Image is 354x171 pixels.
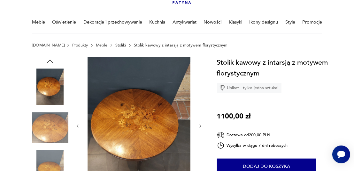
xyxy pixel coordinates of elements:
[217,83,281,93] div: Unikat - tylko jedna sztuka!
[32,109,68,146] img: Zdjęcie produktu Stolik kawowy z intarsją z motywem florystycznym
[229,11,242,33] a: Klasyki
[217,57,333,79] h1: Stolik kawowy z intarsją z motywem florystycznym
[173,11,196,33] a: Antykwariat
[96,43,107,47] a: Meble
[204,11,221,33] a: Nowości
[249,11,278,33] a: Ikony designu
[302,11,322,33] a: Promocje
[32,11,45,33] a: Meble
[217,142,288,149] div: Wysyłka w ciągu 7 dni roboczych
[32,69,68,105] img: Zdjęcie produktu Stolik kawowy z intarsją z motywem florystycznym
[72,43,88,47] a: Produkty
[32,43,65,47] a: [DOMAIN_NAME]
[149,11,165,33] a: Kuchnia
[285,11,295,33] a: Style
[217,111,251,122] p: 1100,00 zł
[134,43,227,47] p: Stolik kawowy z intarsją z motywem florystycznym
[219,85,225,91] img: Ikona diamentu
[115,43,126,47] a: Stoliki
[217,131,225,139] img: Ikona dostawy
[217,131,288,139] div: Dostawa od 200,00 PLN
[83,11,142,33] a: Dekoracje i przechowywanie
[52,11,76,33] a: Oświetlenie
[332,146,350,163] iframe: Smartsupp widget button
